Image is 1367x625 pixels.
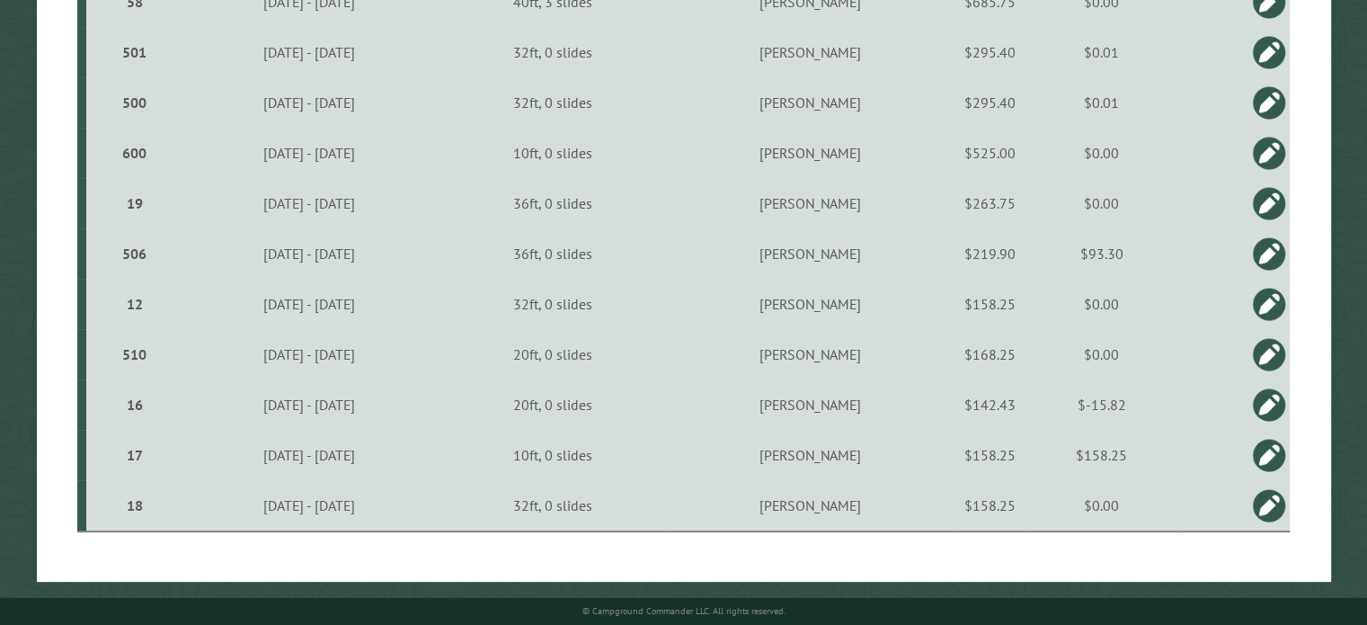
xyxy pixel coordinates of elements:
div: [DATE] - [DATE] [182,144,437,162]
div: [DATE] - [DATE] [182,245,437,263]
div: [DATE] - [DATE] [182,94,437,112]
td: $142.43 [954,379,1025,430]
td: [PERSON_NAME] [666,128,954,178]
td: $219.90 [954,228,1025,279]
div: [DATE] - [DATE] [182,43,437,61]
small: © Campground Commander LLC. All rights reserved. [582,605,786,617]
td: [PERSON_NAME] [666,178,954,228]
td: 36ft, 0 slides [439,178,667,228]
div: [DATE] - [DATE] [182,396,437,414]
td: $158.25 [1025,430,1178,480]
div: [DATE] - [DATE] [182,345,437,363]
td: $158.25 [954,430,1025,480]
div: 510 [93,345,175,363]
td: $295.40 [954,77,1025,128]
td: $0.00 [1025,178,1178,228]
td: $0.01 [1025,27,1178,77]
div: 500 [93,94,175,112]
td: 36ft, 0 slides [439,228,667,279]
td: 20ft, 0 slides [439,329,667,379]
td: $158.25 [954,480,1025,531]
td: [PERSON_NAME] [666,329,954,379]
div: 18 [93,496,175,514]
td: $-15.82 [1025,379,1178,430]
div: [DATE] - [DATE] [182,194,437,212]
td: $0.00 [1025,279,1178,329]
td: $263.75 [954,178,1025,228]
td: 20ft, 0 slides [439,379,667,430]
td: [PERSON_NAME] [666,279,954,329]
td: $168.25 [954,329,1025,379]
div: [DATE] - [DATE] [182,496,437,514]
div: 12 [93,295,175,313]
td: 32ft, 0 slides [439,279,667,329]
div: 506 [93,245,175,263]
td: $525.00 [954,128,1025,178]
div: 16 [93,396,175,414]
td: $93.30 [1025,228,1178,279]
td: 10ft, 0 slides [439,128,667,178]
div: 17 [93,446,175,464]
td: $295.40 [954,27,1025,77]
td: $0.00 [1025,329,1178,379]
td: 32ft, 0 slides [439,27,667,77]
td: $0.00 [1025,480,1178,531]
td: 32ft, 0 slides [439,77,667,128]
td: [PERSON_NAME] [666,27,954,77]
td: $158.25 [954,279,1025,329]
div: 19 [93,194,175,212]
td: [PERSON_NAME] [666,430,954,480]
td: 32ft, 0 slides [439,480,667,531]
td: [PERSON_NAME] [666,77,954,128]
div: 501 [93,43,175,61]
td: 10ft, 0 slides [439,430,667,480]
td: [PERSON_NAME] [666,379,954,430]
td: [PERSON_NAME] [666,228,954,279]
div: [DATE] - [DATE] [182,295,437,313]
div: 600 [93,144,175,162]
div: [DATE] - [DATE] [182,446,437,464]
td: $0.00 [1025,128,1178,178]
td: $0.01 [1025,77,1178,128]
td: [PERSON_NAME] [666,480,954,531]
